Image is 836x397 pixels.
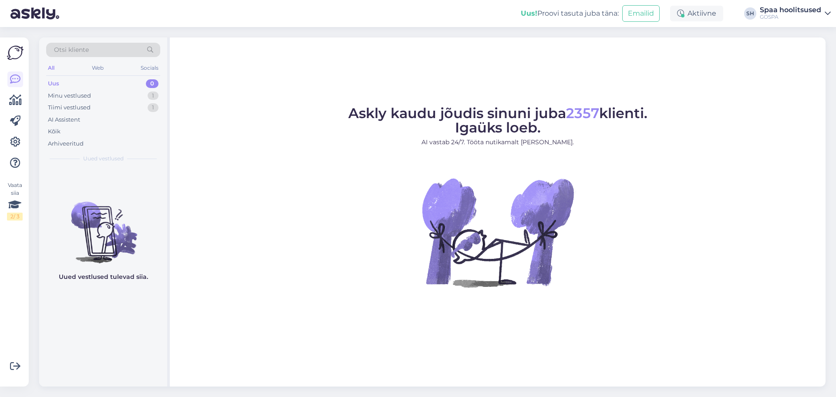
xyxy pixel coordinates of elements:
[48,92,91,100] div: Minu vestlused
[348,138,647,147] p: AI vastab 24/7. Tööta nutikamalt [PERSON_NAME].
[148,103,158,112] div: 1
[521,8,619,19] div: Proovi tasuta juba täna:
[139,62,160,74] div: Socials
[39,186,167,265] img: No chats
[566,105,599,122] span: 2357
[622,5,660,22] button: Emailid
[48,139,84,148] div: Arhiveeritud
[48,127,61,136] div: Kõik
[348,105,647,136] span: Askly kaudu jõudis sinuni juba klienti. Igaüks loeb.
[83,155,124,163] span: Uued vestlused
[419,154,576,311] img: No Chat active
[48,103,91,112] div: Tiimi vestlused
[744,7,756,20] div: SH
[7,181,23,221] div: Vaata siia
[760,7,831,20] a: Spaa hoolitsusedGOSPA
[146,79,158,88] div: 0
[521,9,537,17] b: Uus!
[760,14,821,20] div: GOSPA
[670,6,723,21] div: Aktiivne
[59,272,148,282] p: Uued vestlused tulevad siia.
[48,115,80,124] div: AI Assistent
[760,7,821,14] div: Spaa hoolitsused
[46,62,56,74] div: All
[148,92,158,100] div: 1
[90,62,105,74] div: Web
[7,44,24,61] img: Askly Logo
[48,79,59,88] div: Uus
[54,45,89,54] span: Otsi kliente
[7,213,23,221] div: 2 / 3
